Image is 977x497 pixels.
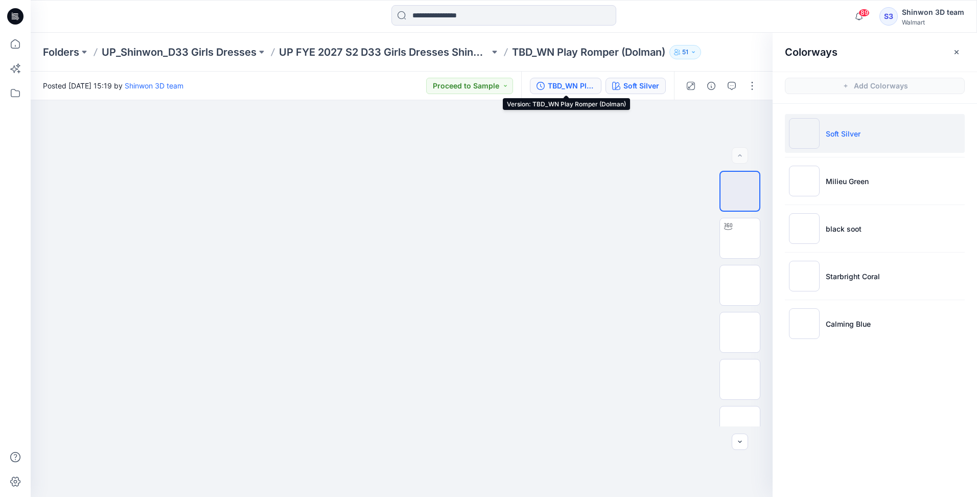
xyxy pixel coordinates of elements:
h2: Colorways [785,46,838,58]
a: UP FYE 2027 S2 D33 Girls Dresses Shinwon [279,45,490,59]
button: Soft Silver [606,78,666,94]
span: 89 [858,9,870,17]
p: Milieu Green [826,176,869,187]
a: Folders [43,45,79,59]
a: Shinwon 3D team [125,81,183,90]
p: Soft Silver [826,128,860,139]
div: TBD_WN Play Romper (Dolman) [548,80,595,92]
p: Starbright Coral [826,271,880,282]
p: TBD_WN Play Romper (Dolman) [512,45,665,59]
img: Milieu Green [789,166,820,196]
div: S3 [879,7,898,26]
div: Soft Silver [623,80,659,92]
div: Shinwon 3D team [902,6,964,18]
button: 51 [669,45,701,59]
img: Calming Blue [789,308,820,339]
button: TBD_WN Play Romper (Dolman) [530,78,601,94]
p: 51 [682,47,688,58]
img: Soft Silver [789,118,820,149]
img: black soot [789,213,820,244]
a: UP_Shinwon_D33 Girls Dresses [102,45,257,59]
p: Calming Blue [826,319,871,329]
p: black soot [826,223,862,234]
img: Starbright Coral [789,261,820,291]
div: Walmart [902,18,964,26]
img: Front Ghost [720,275,760,296]
span: Posted [DATE] 15:19 by [43,80,183,91]
button: Details [703,78,719,94]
